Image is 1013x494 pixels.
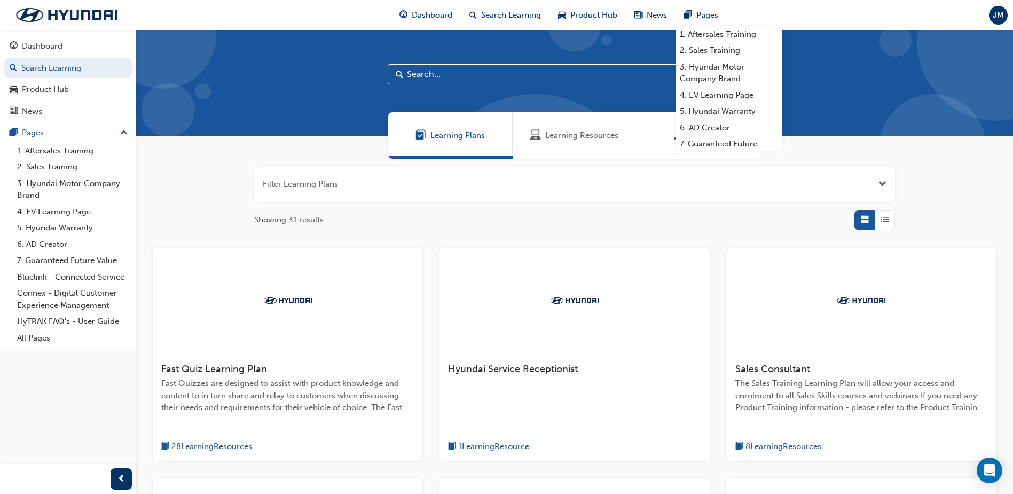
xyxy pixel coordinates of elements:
span: Product Hub [570,9,617,21]
div: Open Intercom Messenger [977,458,1002,483]
a: search-iconSearch Learning [461,4,549,26]
a: Dashboard [4,36,132,56]
span: Learning Resources [530,129,541,142]
a: 3. Hyundai Motor Company Brand [676,59,782,87]
div: News [22,105,42,118]
a: Bluelink - Connected Service [13,269,132,285]
a: 5. Hyundai Warranty [676,103,782,120]
span: Learning Plans [415,129,426,142]
a: 6. AD Creator [13,236,132,253]
a: 3. Hyundai Motor Company Brand [13,175,132,204]
img: Trak [832,295,891,306]
span: Learning Plans [430,129,485,142]
span: 8 Learning Resources [745,441,821,453]
span: prev-icon [117,473,125,486]
a: News [4,102,132,121]
button: Pages [4,123,132,143]
div: Product Hub [22,83,69,96]
span: 1 Learning Resource [458,441,529,453]
span: car-icon [558,9,566,22]
img: Trak [258,295,317,306]
span: The Sales Training Learning Plan will allow your access and enrolment to all Sales Skills courses... [735,377,988,414]
span: Dashboard [412,9,452,21]
a: 7. Guaranteed Future Value [676,136,782,164]
a: 1. Aftersales Training [676,26,782,43]
a: guage-iconDashboard [391,4,461,26]
span: Showing 31 results [254,214,324,226]
span: search-icon [10,64,17,73]
span: Grid [861,214,869,226]
div: Pages [22,127,44,139]
span: book-icon [735,440,743,453]
span: up-icon [120,126,128,140]
a: Connex - Digital Customer Experience Management [13,285,132,313]
a: Product Hub [4,80,132,99]
a: HyTRAK FAQ's - User Guide [13,313,132,330]
button: DashboardSearch LearningProduct HubNews [4,34,132,123]
input: Search... [388,64,761,84]
a: SessionsSessions [637,112,761,159]
a: pages-iconPages [676,4,727,26]
img: Trak [5,4,128,26]
span: news-icon [634,9,642,22]
span: book-icon [448,440,456,453]
div: Dashboard [22,40,62,52]
span: Fast Quiz Learning Plan [161,363,267,375]
button: book-icon1LearningResource [448,440,529,453]
a: 6. AD Creator [676,120,782,136]
button: Open the filter [878,178,886,190]
a: TrakFast Quiz Learning PlanFast Quizzes are designed to assist with product knowledge and content... [153,248,422,462]
a: 4. EV Learning Page [676,87,782,104]
a: 2. Sales Training [676,42,782,59]
a: Learning ResourcesLearning Resources [513,112,637,159]
button: book-icon28LearningResources [161,440,252,453]
span: guage-icon [399,9,407,22]
span: Fast Quizzes are designed to assist with product knowledge and content to in turn share and relay... [161,377,414,414]
span: book-icon [161,440,169,453]
span: search-icon [469,9,477,22]
span: pages-icon [684,9,692,22]
span: Sales Consultant [735,363,810,375]
button: JM [989,6,1008,25]
span: 28 Learning Resources [171,441,252,453]
span: news-icon [10,107,18,117]
span: News [647,9,667,21]
a: 5. Hyundai Warranty [13,220,132,236]
img: Trak [545,295,604,306]
a: TrakHyundai Service Receptionistbook-icon1LearningResource [439,248,709,462]
span: Pages [696,9,718,21]
a: 7. Guaranteed Future Value [13,252,132,269]
a: All Pages [13,330,132,346]
a: TrakSales ConsultantThe Sales Training Learning Plan will allow your access and enrolment to all ... [727,248,996,462]
span: Hyundai Service Receptionist [448,363,578,375]
a: news-iconNews [626,4,676,26]
a: Learning PlansLearning Plans [388,112,513,159]
a: 4. EV Learning Page [13,204,132,220]
span: guage-icon [10,42,18,51]
span: Learning Resources [545,129,618,142]
span: List [881,214,889,226]
button: book-icon8LearningResources [735,440,821,453]
span: pages-icon [10,128,18,138]
span: Search Learning [481,9,541,21]
a: car-iconProduct Hub [549,4,626,26]
a: 2. Sales Training [13,159,132,175]
a: Search Learning [4,58,132,78]
span: car-icon [10,85,18,95]
a: 1. Aftersales Training [13,143,132,159]
span: JM [993,9,1004,21]
span: Search [396,68,403,81]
